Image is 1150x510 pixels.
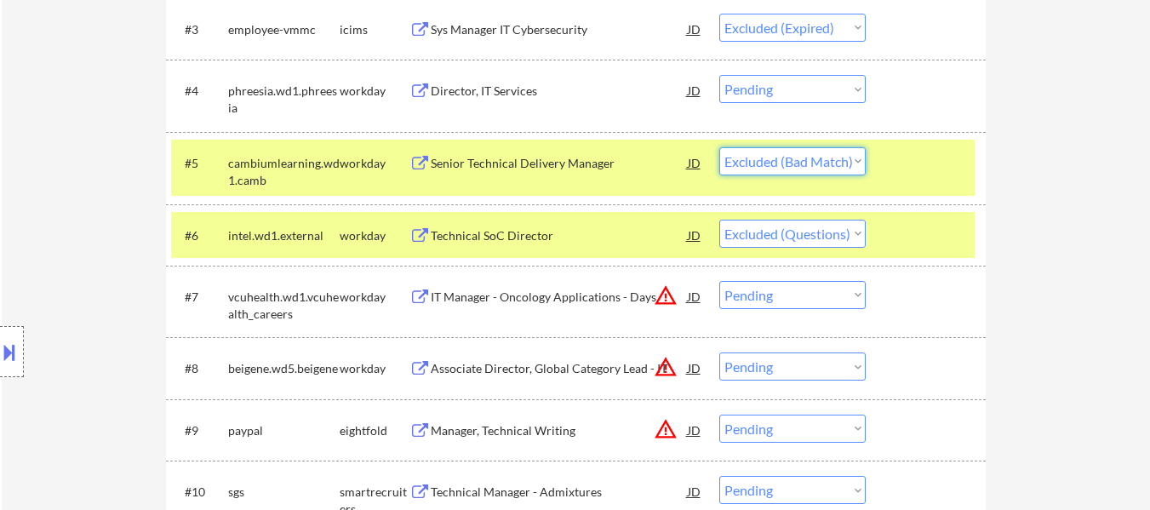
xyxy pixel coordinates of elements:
div: workday [340,360,409,377]
div: Technical SoC Director [431,227,688,244]
div: JD [686,415,703,445]
div: Senior Technical Delivery Manager [431,155,688,172]
div: Sys Manager IT Cybersecurity [431,21,688,38]
button: warning_amber [654,417,678,441]
div: JD [686,281,703,312]
div: JD [686,476,703,507]
div: IT Manager - Oncology Applications - Days [431,289,688,306]
div: JD [686,220,703,250]
div: employee-vmmc [228,21,340,38]
div: JD [686,14,703,44]
div: #4 [185,83,215,100]
div: workday [340,155,409,172]
div: eightfold [340,422,409,439]
div: workday [340,289,409,306]
div: workday [340,83,409,100]
div: Technical Manager - Admixtures [431,484,688,501]
div: icims [340,21,409,38]
div: #3 [185,21,215,38]
div: workday [340,227,409,244]
div: Manager, Technical Writing [431,422,688,439]
div: phreesia.wd1.phreesia [228,83,340,116]
div: Associate Director, Global Category Lead - IT [431,360,688,377]
button: warning_amber [654,284,678,307]
div: JD [686,352,703,383]
div: JD [686,147,703,178]
button: warning_amber [654,355,678,379]
div: JD [686,75,703,106]
div: Director, IT Services [431,83,688,100]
